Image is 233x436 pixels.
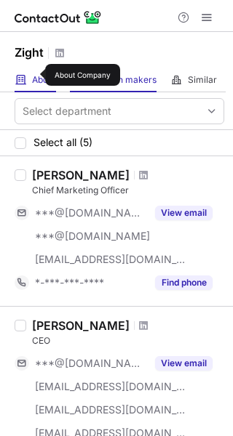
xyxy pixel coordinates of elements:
[15,44,44,61] h1: Zight
[155,275,213,290] button: Reveal Button
[32,184,224,197] div: Chief Marketing Officer
[35,357,146,370] span: ***@[DOMAIN_NAME]
[87,74,157,86] span: Decision makers
[32,74,56,86] span: About
[32,168,130,182] div: [PERSON_NAME]
[155,356,213,371] button: Reveal Button
[188,74,217,86] span: Similar
[35,403,186,416] span: [EMAIL_ADDRESS][DOMAIN_NAME]
[15,9,102,26] img: ContactOut v5.3.10
[35,230,150,243] span: ***@[DOMAIN_NAME]
[35,380,186,393] span: [EMAIL_ADDRESS][DOMAIN_NAME]
[155,206,213,220] button: Reveal Button
[35,206,146,219] span: ***@[DOMAIN_NAME]
[33,137,92,148] span: Select all (5)
[23,104,111,118] div: Select department
[32,334,224,347] div: CEO
[32,318,130,333] div: [PERSON_NAME]
[35,253,186,266] span: [EMAIL_ADDRESS][DOMAIN_NAME]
